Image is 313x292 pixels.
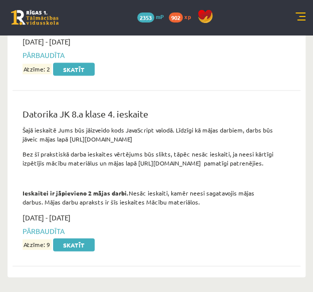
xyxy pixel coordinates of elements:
a: Rīgas 1. Tālmācības vidusskola [11,10,59,25]
span: [DATE] - [DATE] [23,212,71,222]
p: Šajā ieskaitē Jums būs jāizveido kods JavaScript valodā. Līdzīgi kā mājas darbiem, darbs būs jāve... [23,125,275,143]
p: Bez šī prakstiskā darba ieskaites vērtējums būs slikts, tāpēc nesāc ieskaiti, ja neesi kārtīgi iz... [23,149,275,167]
a: Skatīt [53,62,95,75]
span: Atzīme: 2 [23,63,52,74]
a: Skatīt [53,238,95,251]
span: mP [156,12,164,20]
span: Pārbaudīta [23,225,275,236]
a: 902 xp [169,12,196,20]
span: 902 [169,12,183,22]
span: [DATE] - [DATE] [23,36,71,47]
div: Datorika JK 8.a klase 4. ieskaite [23,106,275,125]
span: Pārbaudīta [23,50,275,60]
p: Nesāc ieskaiti, kamēr neesi sagatavojis mājas darbus. Mājas darbu apraksts ir šīs ieskaites Mācīb... [23,188,275,206]
span: Atzīme: 9 [23,239,52,249]
strong: Ieskaitei ir jāpievieno 2 mājas darbi. [23,188,129,196]
span: 2353 [137,12,154,22]
span: xp [184,12,191,20]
